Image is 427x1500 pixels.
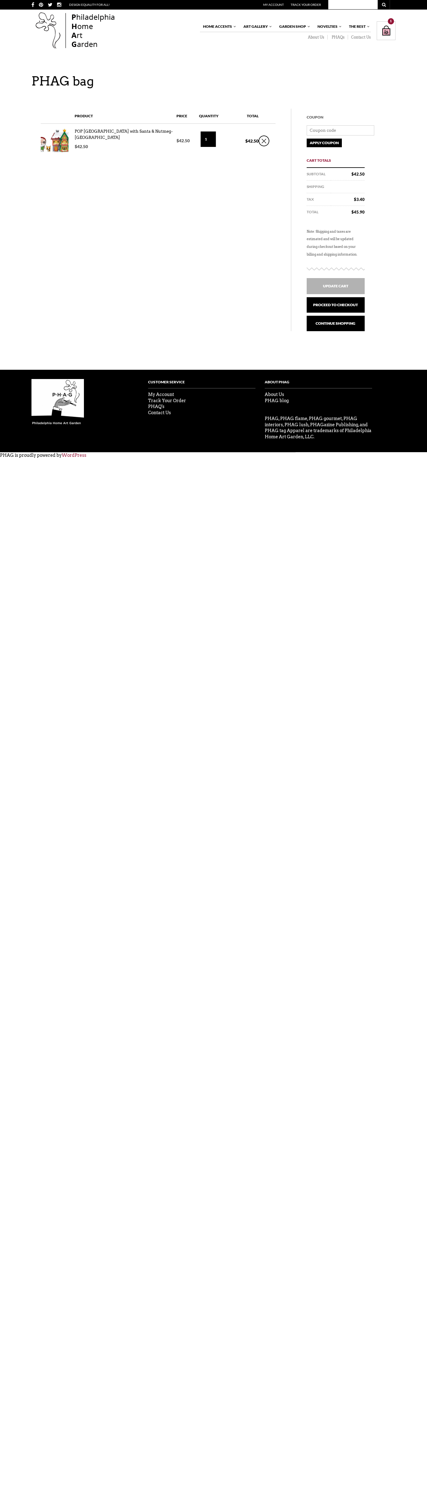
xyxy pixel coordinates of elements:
p: PHAG, PHAG flame, PHAG gourmet, PHAG interiors, PHAG lush, PHAGazine Publishing, and PHAG tag App... [265,416,372,440]
a: My Account [148,392,174,397]
a: Home Accents [200,21,237,32]
input: Update Cart [307,278,365,294]
a: Proceed to checkout [307,297,365,313]
input: Apply Coupon [307,139,342,147]
a: Track Your Order [148,398,186,403]
a: My Account [263,3,284,6]
th: Quantity [190,109,228,124]
bdi: 45.90 [351,210,365,215]
a: Garden Shop [276,21,311,32]
th: Price [176,109,190,124]
span: $ [75,144,77,149]
bdi: 3.40 [354,197,365,202]
a: Contact Us [348,35,371,40]
span: $ [351,210,354,215]
th: Shipping [307,181,331,193]
a: About Us [304,35,328,40]
a: About Us [265,392,284,397]
a: PHAG blog [265,398,289,403]
a: POP [GEOGRAPHIC_DATA] with Santa & Nutmeg- [GEOGRAPHIC_DATA] [75,129,173,140]
input: Qty [201,131,216,147]
th: Tax [307,193,331,206]
span: $ [176,138,179,143]
a: PHAQs [328,35,348,40]
a: The Rest [346,21,370,32]
a: WordPress [62,453,86,458]
bdi: 42.50 [245,138,259,144]
div: 1 [388,18,394,24]
a: Continue Shopping [307,316,365,331]
h4: About PHag [265,379,372,389]
th: Product [75,109,176,124]
a: Track Your Order [291,3,321,6]
small: Note: Shipping and taxes are estimated and will be updated during checkout based on your billing ... [307,230,357,256]
a: Contact Us [148,410,171,415]
h3: Coupon [307,109,365,125]
span: $ [245,138,248,144]
a: Art Gallery [240,21,272,32]
th: Total [307,206,331,219]
a: Novelties [314,21,342,32]
bdi: 42.50 [75,144,88,149]
img: POP Santa House with Santa & Nutmeg- Peppermint Lane [41,127,68,155]
bdi: 42.50 [351,172,365,177]
bdi: 42.50 [176,138,190,143]
img: phag-logo-compressor.gif [31,379,84,425]
a: × [259,135,269,146]
span: $ [351,172,354,177]
span: $ [354,197,356,202]
h4: Customer Service [148,379,255,389]
h1: PHAG bag [31,74,402,89]
th: Total [228,109,259,124]
h2: Cart Totals [307,153,365,168]
input: Coupon code [307,125,374,135]
a: PHAQ's [148,404,164,409]
th: Subtotal [307,168,331,181]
